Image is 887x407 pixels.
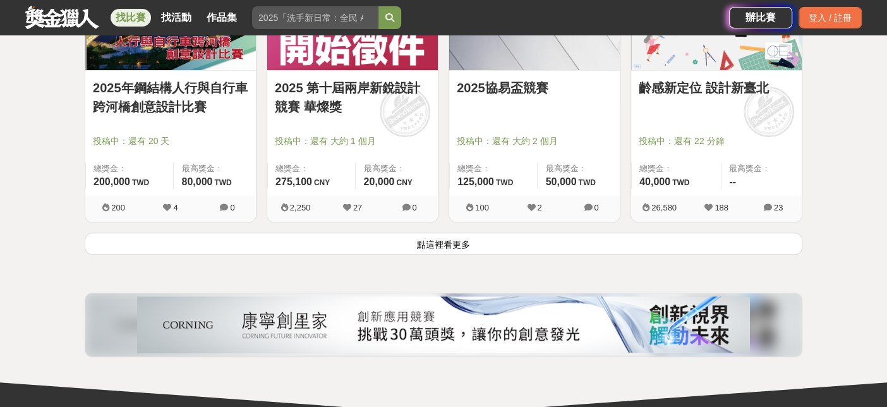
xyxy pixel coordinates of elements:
[111,9,151,27] a: 找比賽
[181,162,248,175] span: 最高獎金：
[578,178,595,187] span: TWD
[214,178,231,187] span: TWD
[275,176,312,187] span: 275,100
[252,6,378,29] input: 2025「洗手新日常：全民 ALL IN」洗手歌全台徵選
[774,203,783,212] span: 23
[651,203,677,212] span: 26,580
[93,135,248,148] span: 投稿中：還有 20 天
[275,78,430,116] a: 2025 第十屆兩岸新銳設計競賽 華燦獎
[729,176,736,187] span: --
[363,162,430,175] span: 最高獎金：
[156,9,196,27] a: 找活動
[396,178,412,187] span: CNY
[457,162,529,175] span: 總獎金：
[132,178,149,187] span: TWD
[457,176,494,187] span: 125,000
[496,178,513,187] span: TWD
[181,176,212,187] span: 80,000
[639,78,794,97] a: 齡感新定位 設計新臺北
[94,162,166,175] span: 總獎金：
[230,203,234,212] span: 0
[94,176,130,187] span: 200,000
[275,135,430,148] span: 投稿中：還有 大約 1 個月
[412,203,416,212] span: 0
[275,162,347,175] span: 總獎金：
[729,7,792,28] a: 辦比賽
[173,203,178,212] span: 4
[111,203,125,212] span: 200
[457,135,612,148] span: 投稿中：還有 大約 2 個月
[545,176,576,187] span: 50,000
[353,203,362,212] span: 27
[475,203,489,212] span: 100
[290,203,311,212] span: 2,250
[537,203,541,212] span: 2
[715,203,728,212] span: 188
[93,78,248,116] a: 2025年鋼結構人行與自行車跨河橋創意設計比賽
[672,178,689,187] span: TWD
[457,78,612,97] a: 2025協易盃競賽
[639,162,713,175] span: 總獎金：
[729,162,794,175] span: 最高獎金：
[202,9,242,27] a: 作品集
[639,135,794,148] span: 投稿中：還有 22 分鐘
[639,176,670,187] span: 40,000
[85,233,802,255] button: 點這裡看更多
[594,203,598,212] span: 0
[363,176,394,187] span: 20,000
[137,296,750,353] img: 26832ba5-e3c6-4c80-9a06-d1bc5d39966c.png
[314,178,330,187] span: CNY
[799,7,862,28] div: 登入 / 註冊
[545,162,612,175] span: 最高獎金：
